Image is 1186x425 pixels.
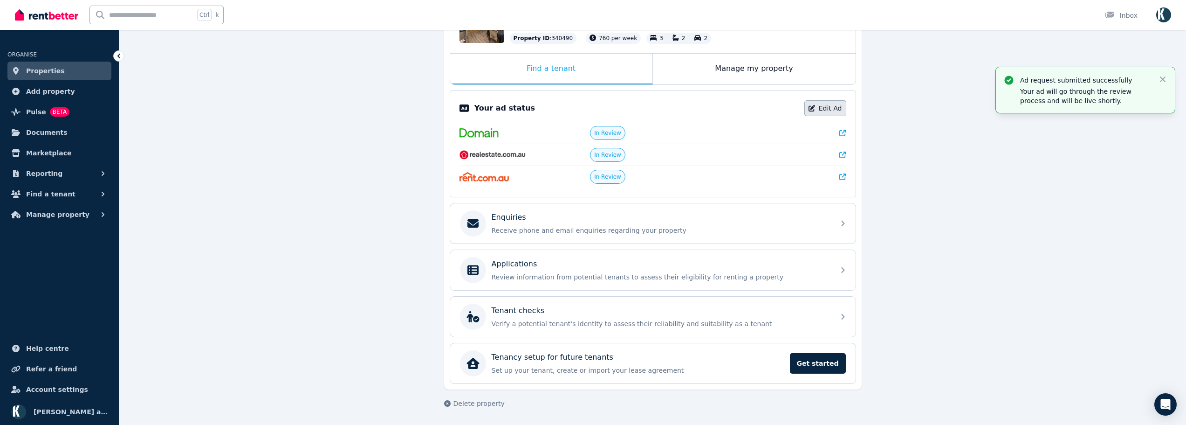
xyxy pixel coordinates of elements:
[26,65,65,77] span: Properties
[450,250,856,290] a: ApplicationsReview information from potential tenants to assess their eligibility for renting a p...
[26,127,68,138] span: Documents
[7,62,111,80] a: Properties
[50,107,69,117] span: BETA
[7,380,111,399] a: Account settings
[492,319,829,328] p: Verify a potential tenant's identity to assess their reliability and suitability as a tenant
[7,164,111,183] button: Reporting
[26,363,77,375] span: Refer a friend
[15,8,78,22] img: RentBetter
[659,35,663,42] span: 3
[7,205,111,224] button: Manage property
[594,151,621,159] span: In Review
[492,258,537,270] p: Applications
[26,343,69,354] span: Help centre
[7,360,111,378] a: Refer a friend
[7,123,111,142] a: Documents
[450,343,856,383] a: Tenancy setup for future tenantsSet up your tenant, create or import your lease agreementGet started
[26,384,88,395] span: Account settings
[453,399,505,408] span: Delete property
[492,272,829,282] p: Review information from potential tenants to assess their eligibility for renting a property
[510,33,577,44] div: : 340490
[7,185,111,203] button: Find a tenant
[492,212,526,223] p: Enquiries
[1105,11,1138,20] div: Inbox
[704,35,707,42] span: 2
[492,352,613,363] p: Tenancy setup for future tenants
[450,54,652,84] div: Find a tenant
[26,209,89,220] span: Manage property
[653,54,856,84] div: Manage my property
[474,103,535,114] p: Your ad status
[594,129,621,137] span: In Review
[215,11,219,19] span: k
[1020,87,1151,105] p: Your ad will go through the review process and will be live shortly.
[7,339,111,358] a: Help centre
[26,168,62,179] span: Reporting
[26,86,75,97] span: Add property
[7,82,111,101] a: Add property
[492,226,829,235] p: Receive phone and email enquiries regarding your property
[7,51,37,58] span: ORGANISE
[34,406,108,418] span: [PERSON_NAME] as trustee for The Ferdowsian Trust
[599,35,637,42] span: 760 per week
[804,100,846,116] a: Edit Ad
[26,147,71,159] span: Marketplace
[444,399,505,408] button: Delete property
[450,203,856,244] a: EnquiriesReceive phone and email enquiries regarding your property
[197,9,212,21] span: Ctrl
[7,103,111,121] a: PulseBETA
[7,144,111,162] a: Marketplace
[492,305,545,316] p: Tenant checks
[790,353,846,374] span: Get started
[459,172,509,181] img: Rent.com.au
[514,35,550,42] span: Property ID
[594,173,621,181] span: In Review
[492,366,784,375] p: Set up your tenant, create or import your lease agreement
[682,35,686,42] span: 2
[459,128,499,138] img: Domain.com.au
[450,297,856,337] a: Tenant checksVerify a potential tenant's identity to assess their reliability and suitability as ...
[1020,76,1151,85] p: Ad request submitted successfully
[459,150,526,160] img: RealEstate.com.au
[1156,7,1171,22] img: Omid Ferdowsian as trustee for The Ferdowsian Trust
[11,404,26,419] img: Omid Ferdowsian as trustee for The Ferdowsian Trust
[26,188,75,200] span: Find a tenant
[26,106,46,118] span: Pulse
[1154,393,1177,416] div: Open Intercom Messenger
